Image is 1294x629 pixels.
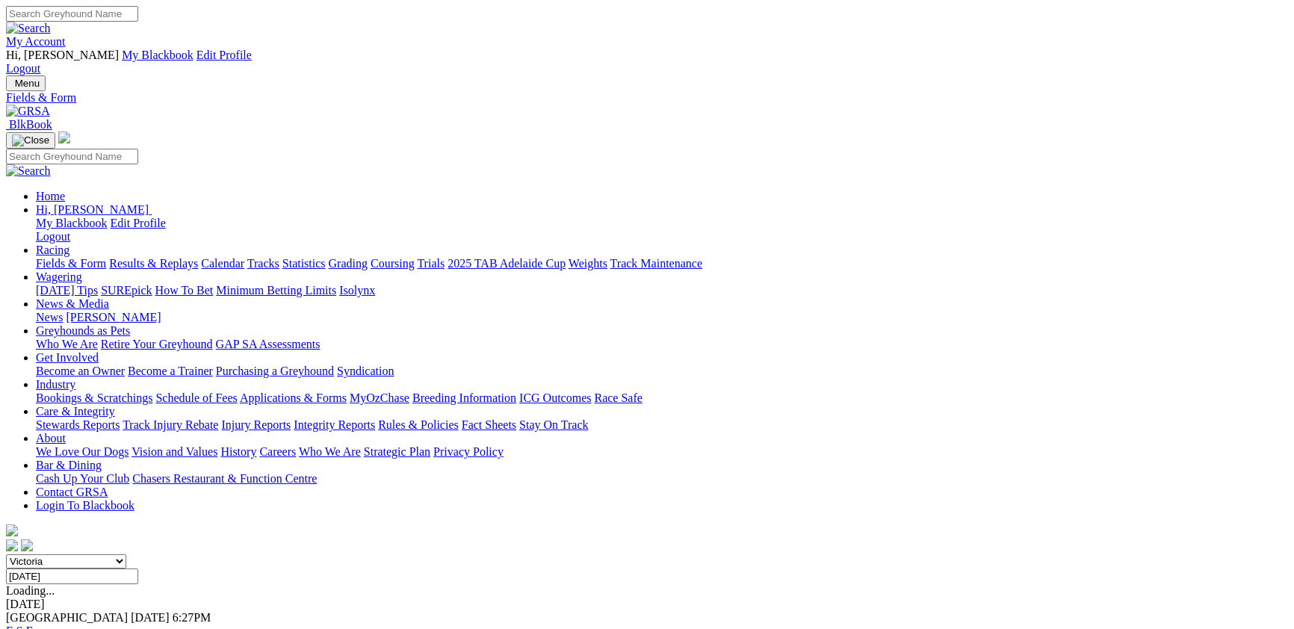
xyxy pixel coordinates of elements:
a: Wagering [36,270,82,283]
img: Search [6,22,51,35]
a: Privacy Policy [433,445,504,458]
a: Trials [417,257,445,270]
a: Contact GRSA [36,486,108,498]
span: Menu [15,78,40,89]
a: Applications & Forms [240,391,347,404]
a: ICG Outcomes [519,391,591,404]
a: Track Injury Rebate [123,418,218,431]
a: Edit Profile [196,49,252,61]
a: MyOzChase [350,391,409,404]
a: Injury Reports [221,418,291,431]
a: GAP SA Assessments [216,338,321,350]
a: Racing [36,244,69,256]
a: Tracks [247,257,279,270]
a: Chasers Restaurant & Function Centre [132,472,317,485]
a: Home [36,190,65,202]
a: Logout [6,62,40,75]
div: Care & Integrity [36,418,1288,432]
a: Results & Replays [109,257,198,270]
a: Bookings & Scratchings [36,391,152,404]
input: Search [6,6,138,22]
div: Hi, [PERSON_NAME] [36,217,1288,244]
a: We Love Our Dogs [36,445,129,458]
img: facebook.svg [6,539,18,551]
a: Syndication [337,365,394,377]
img: Search [6,164,51,178]
a: Fields & Form [6,91,1288,105]
a: Statistics [282,257,326,270]
a: Weights [569,257,607,270]
span: Loading... [6,584,55,597]
a: Grading [329,257,368,270]
a: News [36,311,63,323]
a: Get Involved [36,351,99,364]
a: My Blackbook [36,217,108,229]
a: [PERSON_NAME] [66,311,161,323]
a: Race Safe [594,391,642,404]
a: Retire Your Greyhound [101,338,213,350]
a: Stay On Track [519,418,588,431]
img: logo-grsa-white.png [58,131,70,143]
a: About [36,432,66,444]
span: 6:27PM [173,611,211,624]
a: Vision and Values [131,445,217,458]
a: Hi, [PERSON_NAME] [36,203,152,216]
a: Minimum Betting Limits [216,284,336,297]
button: Toggle navigation [6,75,46,91]
a: 2025 TAB Adelaide Cup [448,257,566,270]
div: Get Involved [36,365,1288,378]
a: Rules & Policies [378,418,459,431]
a: News & Media [36,297,109,310]
a: Isolynx [339,284,375,297]
span: Hi, [PERSON_NAME] [36,203,149,216]
a: Stewards Reports [36,418,120,431]
img: twitter.svg [21,539,33,551]
div: Wagering [36,284,1288,297]
a: Become an Owner [36,365,125,377]
div: About [36,445,1288,459]
a: How To Bet [155,284,214,297]
span: [GEOGRAPHIC_DATA] [6,611,128,624]
img: logo-grsa-white.png [6,524,18,536]
a: Cash Up Your Club [36,472,129,485]
a: Industry [36,378,75,391]
span: [DATE] [131,611,170,624]
a: Login To Blackbook [36,499,134,512]
a: Become a Trainer [128,365,213,377]
a: History [220,445,256,458]
a: Fields & Form [36,257,106,270]
img: GRSA [6,105,50,118]
input: Search [6,149,138,164]
div: My Account [6,49,1288,75]
a: Bar & Dining [36,459,102,471]
a: Calendar [201,257,244,270]
a: BlkBook [6,118,52,131]
a: Integrity Reports [294,418,375,431]
div: [DATE] [6,598,1288,611]
a: Logout [36,230,70,243]
a: Greyhounds as Pets [36,324,130,337]
a: Careers [259,445,296,458]
a: Care & Integrity [36,405,115,418]
div: News & Media [36,311,1288,324]
a: Coursing [371,257,415,270]
span: Hi, [PERSON_NAME] [6,49,119,61]
a: SUREpick [101,284,152,297]
button: Toggle navigation [6,132,55,149]
a: My Account [6,35,66,48]
a: My Blackbook [122,49,194,61]
a: Track Maintenance [610,257,702,270]
div: Industry [36,391,1288,405]
div: Racing [36,257,1288,270]
a: Breeding Information [412,391,516,404]
input: Select date [6,568,138,584]
span: BlkBook [9,118,52,131]
a: Who We Are [36,338,98,350]
a: Edit Profile [111,217,166,229]
div: Bar & Dining [36,472,1288,486]
a: Purchasing a Greyhound [216,365,334,377]
img: Close [12,134,49,146]
a: Schedule of Fees [155,391,237,404]
a: Strategic Plan [364,445,430,458]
